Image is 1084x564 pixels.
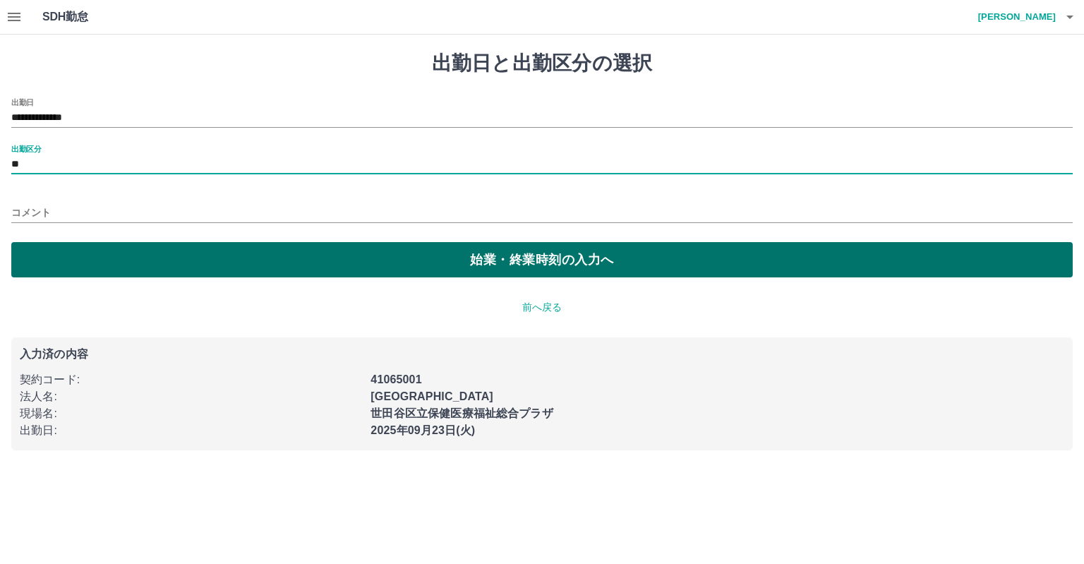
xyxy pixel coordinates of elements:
p: 入力済の内容 [20,349,1064,360]
label: 出勤区分 [11,143,41,154]
label: 出勤日 [11,97,34,107]
p: 現場名 : [20,405,362,422]
p: 前へ戻る [11,300,1073,315]
p: 契約コード : [20,371,362,388]
b: 2025年09月23日(火) [371,424,475,436]
button: 始業・終業時刻の入力へ [11,242,1073,277]
p: 出勤日 : [20,422,362,439]
b: [GEOGRAPHIC_DATA] [371,390,493,402]
p: 法人名 : [20,388,362,405]
b: 世田谷区立保健医療福祉総合プラザ [371,407,553,419]
h1: 出勤日と出勤区分の選択 [11,52,1073,76]
b: 41065001 [371,373,421,385]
